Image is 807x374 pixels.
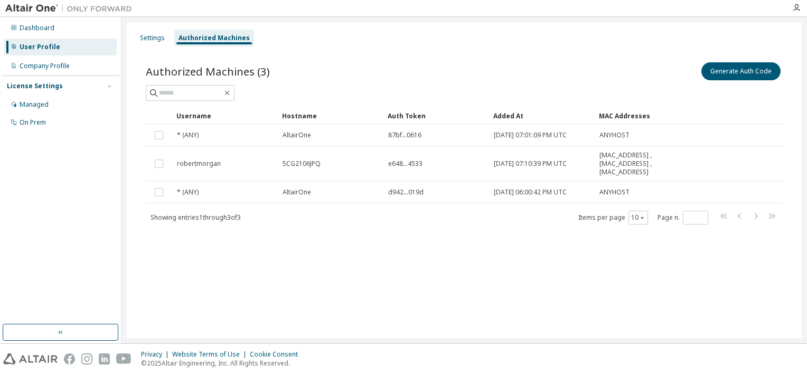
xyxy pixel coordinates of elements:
div: MAC Addresses [599,107,675,124]
span: Page n. [658,211,708,225]
div: Website Terms of Use [172,350,250,359]
div: User Profile [20,43,60,51]
div: Auth Token [388,107,485,124]
div: Privacy [141,350,172,359]
div: Authorized Machines [179,34,250,42]
button: 10 [631,213,645,222]
span: [DATE] 07:01:09 PM UTC [494,131,567,139]
div: Hostname [282,107,379,124]
span: [DATE] 07:10:39 PM UTC [494,160,567,168]
div: Settings [140,34,165,42]
span: Authorized Machines (3) [146,64,270,79]
div: License Settings [7,82,63,90]
img: Altair One [5,3,137,14]
div: On Prem [20,118,46,127]
span: 87bf...0616 [388,131,421,139]
span: Showing entries 1 through 3 of 3 [151,213,241,222]
div: Company Profile [20,62,70,70]
img: youtube.svg [116,353,132,364]
span: Items per page [578,211,648,225]
span: robertmorgan [177,160,221,168]
span: ANYHOST [599,131,630,139]
div: Managed [20,100,49,109]
span: 5CG2106JPQ [283,160,321,168]
img: instagram.svg [81,353,92,364]
span: [MAC_ADDRESS] , [MAC_ADDRESS] , [MAC_ADDRESS] [599,151,674,176]
div: Dashboard [20,24,54,32]
span: e648...4533 [388,160,423,168]
div: Cookie Consent [250,350,304,359]
img: linkedin.svg [99,353,110,364]
span: [DATE] 06:00:42 PM UTC [494,188,567,197]
p: © 2025 Altair Engineering, Inc. All Rights Reserved. [141,359,304,368]
div: Added At [493,107,590,124]
span: ANYHOST [599,188,630,197]
span: AltairOne [283,188,311,197]
img: altair_logo.svg [3,353,58,364]
button: Generate Auth Code [701,62,781,80]
span: d942...019d [388,188,424,197]
span: * (ANY) [177,188,199,197]
span: AltairOne [283,131,311,139]
span: * (ANY) [177,131,199,139]
div: Username [176,107,274,124]
img: facebook.svg [64,353,75,364]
